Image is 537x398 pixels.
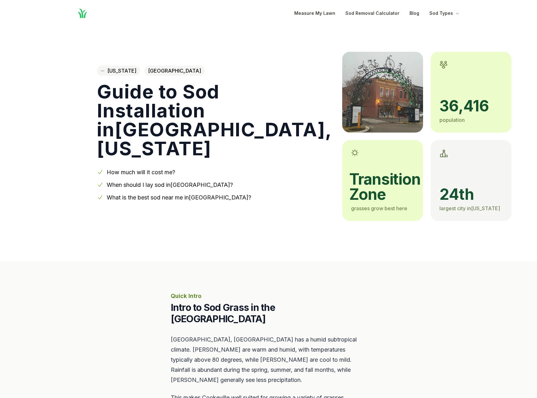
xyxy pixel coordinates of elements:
[439,205,500,211] span: largest city in [US_STATE]
[351,205,407,211] span: grasses grow best here
[144,66,205,76] span: [GEOGRAPHIC_DATA]
[349,172,414,202] span: transition zone
[171,292,367,300] p: Quick Intro
[345,9,399,17] a: Sod Removal Calculator
[409,9,419,17] a: Blog
[439,117,465,123] span: population
[107,194,251,201] a: What is the best sod near me in[GEOGRAPHIC_DATA]?
[101,70,105,71] img: Tennessee state outline
[171,335,367,385] p: [GEOGRAPHIC_DATA], [GEOGRAPHIC_DATA] has a humid subtropical climate. [PERSON_NAME] are warm and ...
[294,9,335,17] a: Measure My Lawn
[97,66,140,76] a: [US_STATE]
[107,169,175,175] a: How much will it cost me?
[342,52,423,133] img: A picture of Cookeville
[439,98,503,114] span: 36,416
[171,302,367,324] h2: Intro to Sod Grass in the [GEOGRAPHIC_DATA]
[97,82,332,158] h1: Guide to Sod Installation in [GEOGRAPHIC_DATA] , [US_STATE]
[107,181,233,188] a: When should I lay sod in[GEOGRAPHIC_DATA]?
[439,187,503,202] span: 24th
[429,9,461,17] button: Sod Types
